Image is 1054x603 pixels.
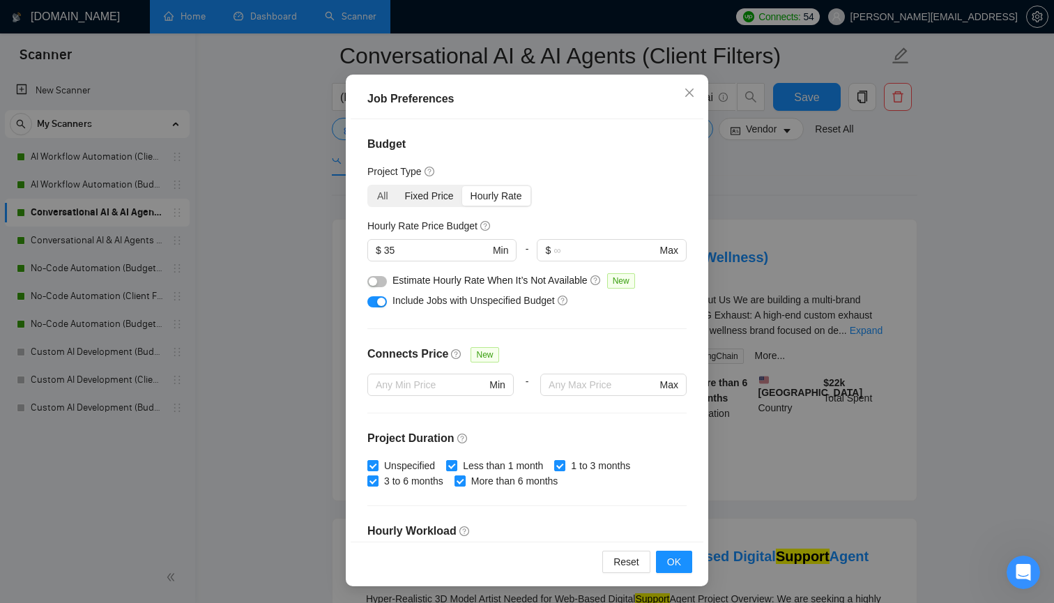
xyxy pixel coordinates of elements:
div: Job Preferences [367,91,687,107]
h4: Budget [367,136,687,153]
button: go back [9,6,36,32]
span: 😃 [165,441,185,469]
div: Close [245,6,270,31]
div: Hourly Rate [462,186,530,206]
iframe: Intercom live chat [1007,556,1040,589]
span: Max [660,243,678,258]
span: close [684,87,695,98]
span: question-circle [480,220,491,231]
span: Min [489,377,505,392]
div: All [369,186,397,206]
span: question-circle [558,295,569,306]
button: Close [671,75,708,112]
input: ∞ [553,243,657,258]
span: question-circle [590,275,602,286]
span: smiley reaction [158,441,194,469]
span: 1 to 3 months [565,458,636,473]
span: question-circle [459,526,471,537]
span: 3 to 6 months [379,473,449,489]
span: Reset [613,554,639,570]
input: Any Max Price [549,377,657,392]
span: 😐 [129,441,149,469]
button: Expand window [218,6,245,32]
span: $ [376,243,381,258]
span: Max [660,377,678,392]
input: 0 [384,243,490,258]
span: Min [493,243,509,258]
span: Unspecified [379,458,441,473]
h4: Hourly Workload [367,523,687,540]
span: Estimate Hourly Rate When It’s Not Available [392,275,588,286]
div: Fixed Price [397,186,462,206]
span: OK [667,554,681,570]
span: question-circle [451,349,462,360]
button: Reset [602,551,650,573]
span: question-circle [425,166,436,177]
a: Open in help center [84,487,195,498]
span: question-circle [457,433,468,444]
span: disappointed reaction [85,441,121,469]
h4: Project Duration [367,430,687,447]
span: New [471,347,498,362]
button: OK [656,551,692,573]
h4: Connects Price [367,346,448,362]
span: New [607,273,635,289]
div: - [517,239,537,273]
span: Less than 1 month [457,458,549,473]
span: More than 6 months [466,473,564,489]
div: Did this answer your question? [17,427,262,443]
h5: Project Type [367,164,422,179]
div: - [514,374,540,413]
span: 😞 [93,441,113,469]
span: neutral face reaction [121,441,158,469]
input: Any Min Price [376,377,487,392]
span: Include Jobs with Unspecified Budget [392,295,555,306]
h5: Hourly Rate Price Budget [367,218,478,234]
span: $ [545,243,551,258]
